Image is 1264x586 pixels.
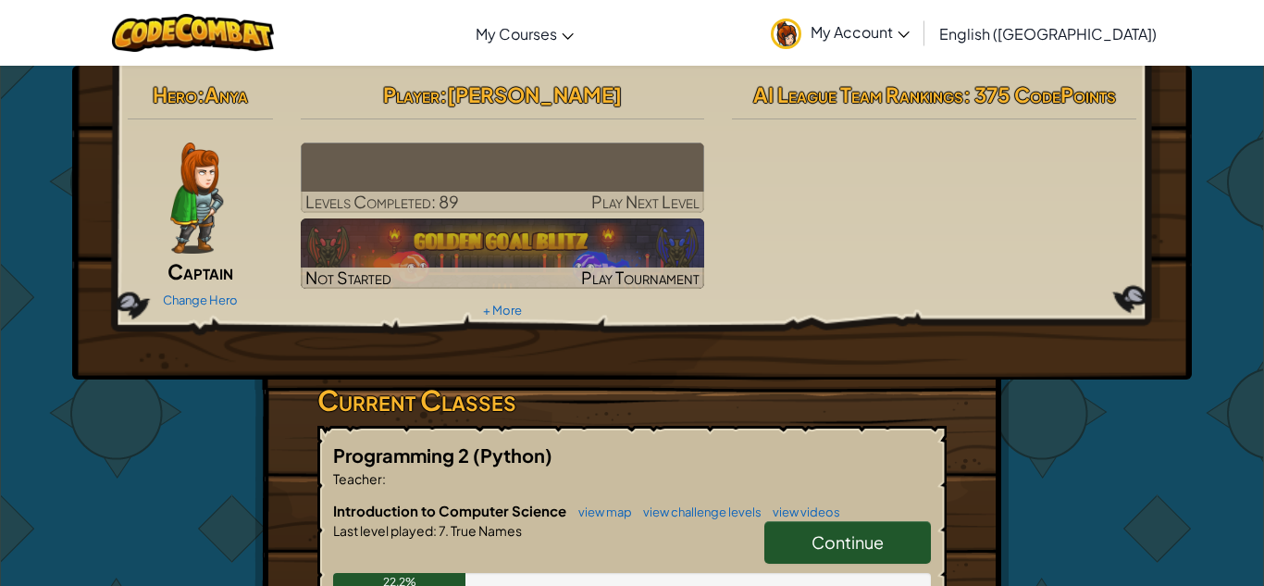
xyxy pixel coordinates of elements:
[762,4,919,62] a: My Account
[811,22,910,42] span: My Account
[771,19,801,49] img: avatar
[473,443,552,467] span: (Python)
[170,143,223,254] img: captain-pose.png
[305,267,391,288] span: Not Started
[163,293,238,307] a: Change Hero
[333,443,473,467] span: Programming 2
[466,8,583,58] a: My Courses
[449,522,522,539] span: True Names
[305,191,459,212] span: Levels Completed: 89
[476,24,557,44] span: My Courses
[763,505,840,519] a: view videos
[383,81,440,107] span: Player
[591,191,700,212] span: Play Next Level
[963,81,1116,107] span: : 375 CodePoints
[301,218,705,289] a: Not StartedPlay Tournament
[437,522,449,539] span: 7.
[433,522,437,539] span: :
[333,522,433,539] span: Last level played
[333,502,569,519] span: Introduction to Computer Science
[939,24,1157,44] span: English ([GEOGRAPHIC_DATA])
[447,81,622,107] span: [PERSON_NAME]
[197,81,204,107] span: :
[812,531,884,553] span: Continue
[333,470,382,487] span: Teacher
[112,14,274,52] img: CodeCombat logo
[167,258,233,284] span: Captain
[581,267,700,288] span: Play Tournament
[930,8,1166,58] a: English ([GEOGRAPHIC_DATA])
[634,505,762,519] a: view challenge levels
[301,143,705,213] a: Play Next Level
[569,505,632,519] a: view map
[483,303,522,318] a: + More
[301,218,705,289] img: Golden Goal
[204,81,248,107] span: Anya
[382,470,386,487] span: :
[317,380,947,421] h3: Current Classes
[440,81,447,107] span: :
[753,81,963,107] span: AI League Team Rankings
[153,81,197,107] span: Hero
